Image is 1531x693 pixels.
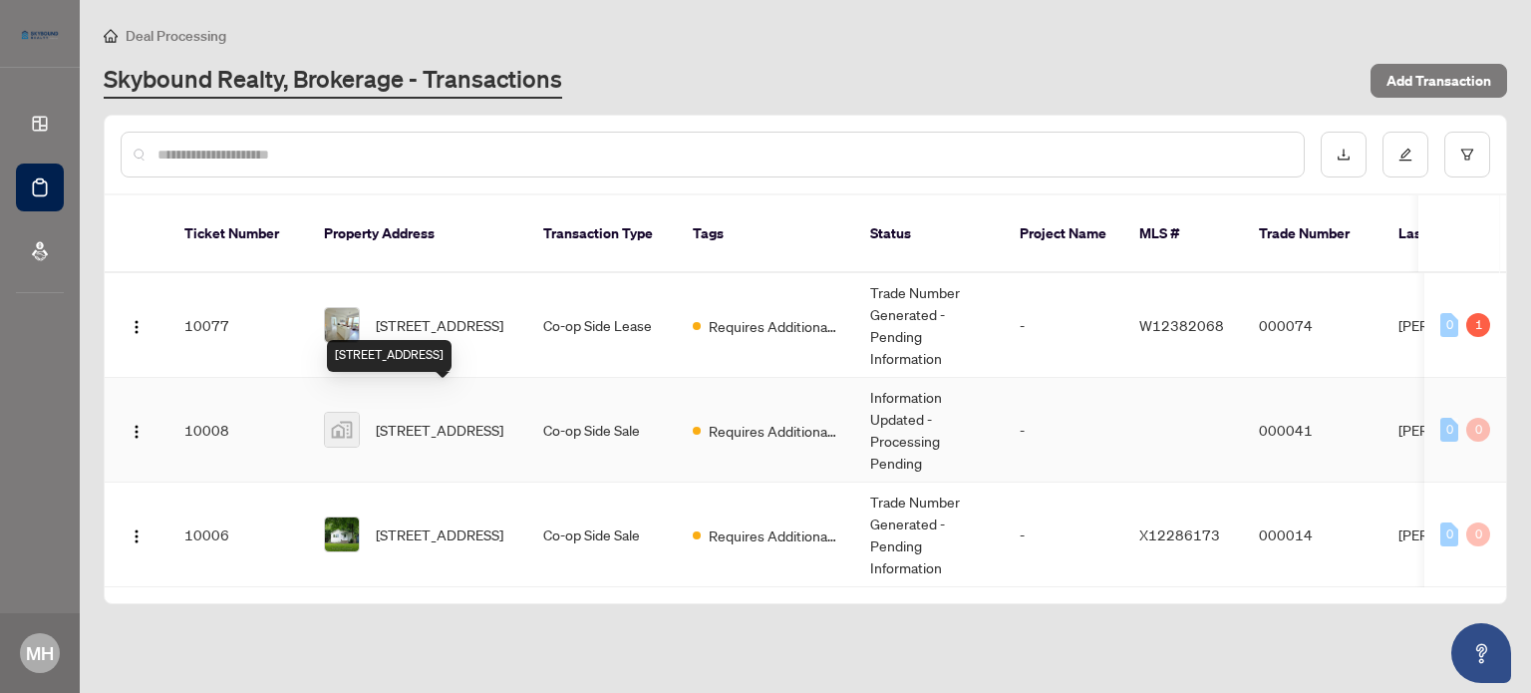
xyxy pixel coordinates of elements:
[1004,378,1123,483] td: -
[168,378,308,483] td: 10008
[527,273,677,378] td: Co-op Side Lease
[709,420,838,442] span: Requires Additional Docs
[1382,132,1428,177] button: edit
[126,27,226,45] span: Deal Processing
[325,413,359,447] img: thumbnail-img
[1139,525,1220,543] span: X12286173
[129,528,145,544] img: Logo
[1444,132,1490,177] button: filter
[854,273,1004,378] td: Trade Number Generated - Pending Information
[129,424,145,440] img: Logo
[1466,522,1490,546] div: 0
[376,419,503,441] span: [STREET_ADDRESS]
[325,308,359,342] img: thumbnail-img
[1243,378,1382,483] td: 000041
[1451,623,1511,683] button: Open asap
[327,340,452,372] div: [STREET_ADDRESS]
[1440,418,1458,442] div: 0
[527,195,677,273] th: Transaction Type
[1004,273,1123,378] td: -
[26,639,54,667] span: MH
[1460,148,1474,162] span: filter
[854,483,1004,587] td: Trade Number Generated - Pending Information
[1243,483,1382,587] td: 000014
[1466,418,1490,442] div: 0
[1321,132,1367,177] button: download
[1139,316,1224,334] span: W12382068
[1386,65,1491,97] span: Add Transaction
[1440,522,1458,546] div: 0
[527,378,677,483] td: Co-op Side Sale
[1371,64,1507,98] button: Add Transaction
[1398,148,1412,162] span: edit
[1440,313,1458,337] div: 0
[854,378,1004,483] td: Information Updated - Processing Pending
[376,314,503,336] span: [STREET_ADDRESS]
[1466,313,1490,337] div: 1
[16,25,64,45] img: logo
[709,315,838,337] span: Requires Additional Docs
[121,519,153,550] button: Logo
[854,195,1004,273] th: Status
[1243,195,1382,273] th: Trade Number
[527,483,677,587] td: Co-op Side Sale
[104,29,118,43] span: home
[325,518,359,551] img: thumbnail-img
[1243,273,1382,378] td: 000074
[376,523,503,545] span: [STREET_ADDRESS]
[1004,483,1123,587] td: -
[1123,195,1243,273] th: MLS #
[168,195,308,273] th: Ticket Number
[121,414,153,446] button: Logo
[677,195,854,273] th: Tags
[121,309,153,341] button: Logo
[129,319,145,335] img: Logo
[709,524,838,546] span: Requires Additional Docs
[168,483,308,587] td: 10006
[104,63,562,99] a: Skybound Realty, Brokerage - Transactions
[1004,195,1123,273] th: Project Name
[308,195,527,273] th: Property Address
[1337,148,1351,162] span: download
[168,273,308,378] td: 10077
